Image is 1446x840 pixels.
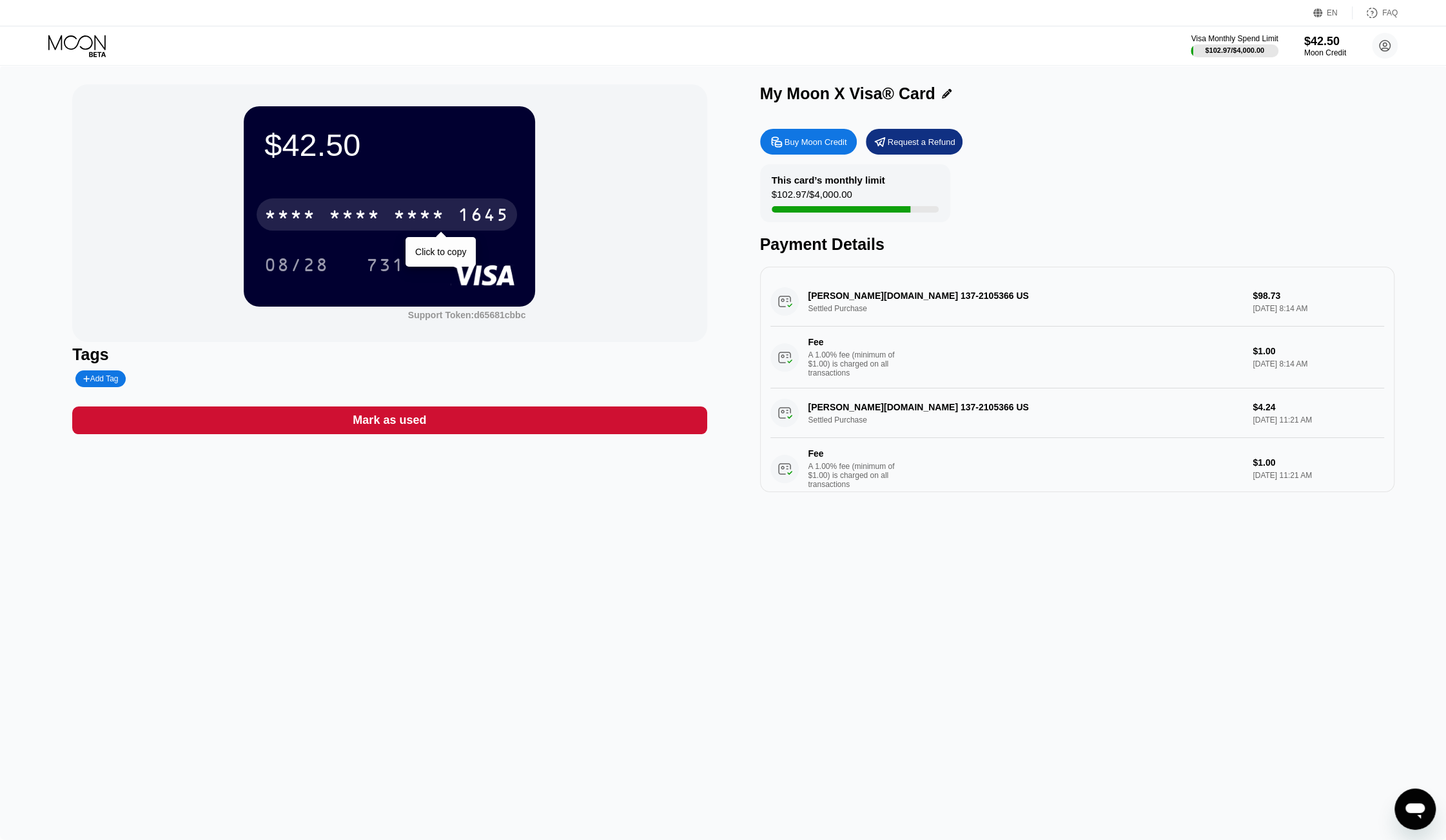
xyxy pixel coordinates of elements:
[408,310,526,320] div: Support Token:d65681cbbc
[357,249,415,281] div: 731
[1304,35,1346,57] div: $42.50Moon Credit
[72,345,707,364] div: Tags
[1253,457,1384,468] div: $1.00
[770,438,1384,500] div: FeeA 1.00% fee (minimum of $1.00) is charged on all transactions$1.00[DATE] 11:21 AM
[1253,346,1384,356] div: $1.00
[1253,359,1384,368] div: [DATE] 8:14 AM
[1253,471,1384,480] div: [DATE] 11:21 AM
[1191,34,1278,43] div: Visa Monthly Spend Limit
[72,406,707,434] div: Mark as used
[760,84,935,103] div: My Moon X Visa® Card
[808,462,905,489] div: A 1.00% fee (minimum of $1.00) is charged on all transactions
[1304,48,1346,57] div: Moon Credit
[1304,35,1346,48] div: $42.50
[808,350,905,377] div: A 1.00% fee (minimum of $1.00) is charged on all transactions
[415,247,466,257] div: Click to copy
[772,189,852,206] div: $102.97 / $4,000.00
[1327,8,1338,17] div: EN
[366,256,405,277] div: 731
[785,137,847,148] div: Buy Moon Credit
[264,127,514,163] div: $42.50
[264,256,329,277] div: 08/28
[888,137,955,148] div: Request a Refund
[760,235,1394,254] div: Payment Details
[808,448,899,459] div: Fee
[772,175,885,186] div: This card’s monthly limit
[1191,34,1278,57] div: Visa Monthly Spend Limit$102.97/$4,000.00
[1382,8,1398,17] div: FAQ
[1394,788,1436,830] iframe: Button to launch messaging window
[353,413,426,428] div: Mark as used
[408,310,526,320] div: Support Token: d65681cbbc
[808,337,899,347] div: Fee
[458,206,509,227] div: 1645
[83,374,118,383] div: Add Tag
[1205,46,1264,54] div: $102.97 / $4,000.00
[255,249,338,281] div: 08/28
[1353,6,1398,19] div: FAQ
[1313,6,1353,19] div: EN
[866,129,962,155] div: Request a Refund
[75,370,126,387] div: Add Tag
[760,129,857,155] div: Buy Moon Credit
[770,327,1384,388] div: FeeA 1.00% fee (minimum of $1.00) is charged on all transactions$1.00[DATE] 8:14 AM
